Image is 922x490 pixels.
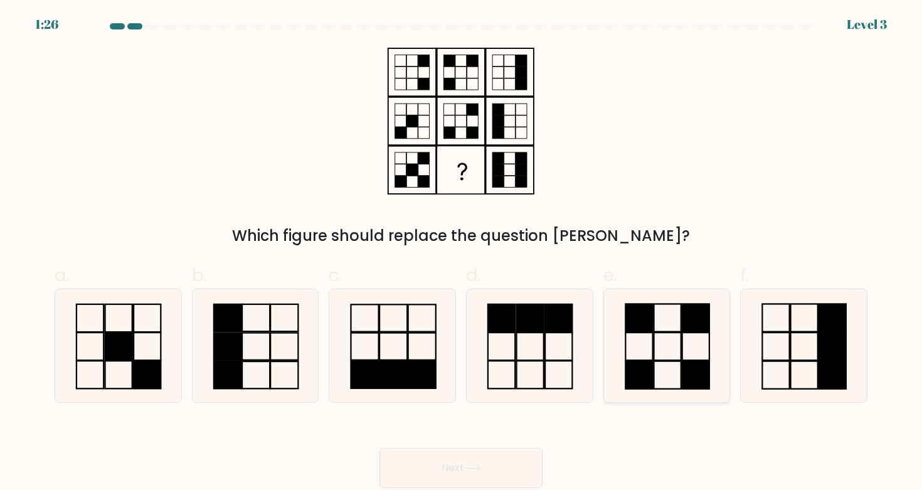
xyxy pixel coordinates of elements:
span: d. [466,263,481,287]
span: e. [603,263,617,287]
div: Which figure should replace the question [PERSON_NAME]? [62,225,860,247]
button: Next [379,448,543,488]
span: b. [192,263,207,287]
div: 1:26 [35,15,58,34]
span: c. [329,263,342,287]
span: f. [740,263,749,287]
span: a. [55,263,70,287]
div: Level 3 [847,15,887,34]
